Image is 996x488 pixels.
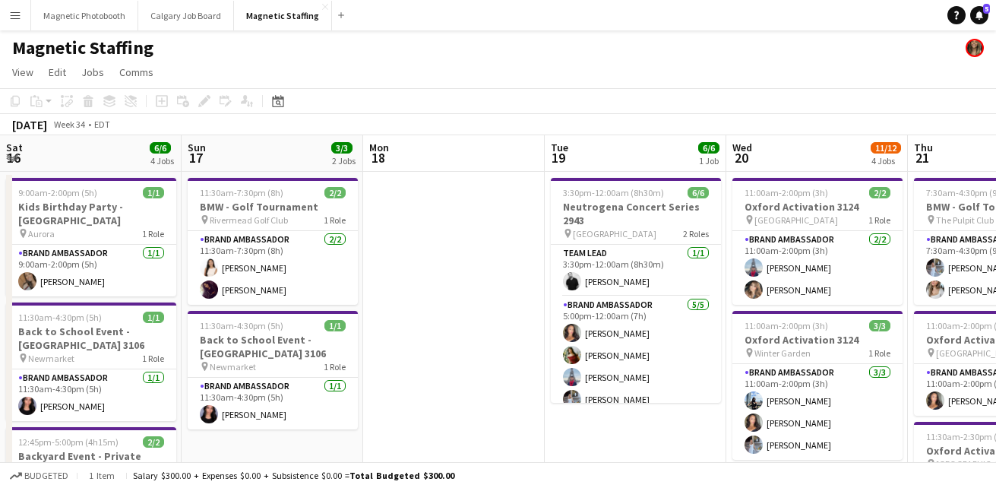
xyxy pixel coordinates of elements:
div: EDT [94,119,110,130]
span: [GEOGRAPHIC_DATA] [573,228,656,239]
span: Comms [119,65,153,79]
app-user-avatar: Bianca Fantauzzi [966,39,984,57]
span: Rivermead Golf Club [210,214,288,226]
h3: Neutrogena Concert Series 2943 [551,200,721,227]
app-job-card: 11:30am-4:30pm (5h)1/1Back to School Event - [GEOGRAPHIC_DATA] 3106 Newmarket1 RoleBrand Ambassad... [6,303,176,421]
div: 2 Jobs [332,155,356,166]
div: 4 Jobs [150,155,174,166]
span: Newmarket [28,353,74,364]
span: 9:00am-2:00pm (5h) [18,187,97,198]
button: Calgary Job Board [138,1,234,30]
div: 1 Job [699,155,719,166]
app-card-role: Brand Ambassador3/311:00am-2:00pm (3h)[PERSON_NAME][PERSON_NAME][PERSON_NAME] [732,364,903,460]
span: 1/1 [143,312,164,323]
span: 1/1 [143,187,164,198]
div: Salary $300.00 + Expenses $0.00 + Subsistence $0.00 = [133,470,454,481]
app-job-card: 11:00am-2:00pm (3h)3/3Oxford Activation 3124 Winter Garden1 RoleBrand Ambassador3/311:00am-2:00pm... [732,311,903,460]
span: 1 Role [868,347,890,359]
span: 1 Role [142,353,164,364]
button: Budgeted [8,467,71,484]
span: 6/6 [698,142,719,154]
app-job-card: 3:30pm-12:00am (8h30m) (Wed)6/6Neutrogena Concert Series 2943 [GEOGRAPHIC_DATA]2 RolesTeam Lead1/... [551,178,721,403]
app-card-role: Brand Ambassador5/55:00pm-12:00am (7h)[PERSON_NAME][PERSON_NAME][PERSON_NAME][PERSON_NAME] [551,296,721,436]
h3: Back to School Event - [GEOGRAPHIC_DATA] 3106 [188,333,358,360]
span: 6/6 [688,187,709,198]
span: 17 [185,149,206,166]
app-card-role: Brand Ambassador2/211:30am-7:30pm (8h)[PERSON_NAME][PERSON_NAME] [188,231,358,305]
span: 1 Role [324,361,346,372]
span: Winter Garden [754,347,811,359]
span: Tue [551,141,568,154]
h3: Oxford Activation 3124 [732,200,903,214]
span: Sun [188,141,206,154]
app-card-role: Team Lead1/13:30pm-12:00am (8h30m)[PERSON_NAME] [551,245,721,296]
a: View [6,62,40,82]
span: 20 [730,149,752,166]
span: Week 34 [50,119,88,130]
span: Newmarket [210,361,256,372]
app-job-card: 9:00am-2:00pm (5h)1/1Kids Birthday Party - [GEOGRAPHIC_DATA] Aurora1 RoleBrand Ambassador1/19:00a... [6,178,176,296]
h3: BMW - Golf Tournament [188,200,358,214]
span: 2/2 [143,436,164,448]
span: The Pulpit Club [936,214,994,226]
span: 3/3 [869,320,890,331]
span: 16 [4,149,23,166]
span: View [12,65,33,79]
span: 11:00am-2:00pm (3h) [745,320,828,331]
a: Comms [113,62,160,82]
app-job-card: 11:30am-4:30pm (5h)1/1Back to School Event - [GEOGRAPHIC_DATA] 3106 Newmarket1 RoleBrand Ambassad... [188,311,358,429]
div: 4 Jobs [871,155,900,166]
span: 2 Roles [683,228,709,239]
span: 6/6 [150,142,171,154]
span: 1 Role [868,214,890,226]
h3: Oxford Activation 3124 [732,333,903,347]
span: 11:00am-2:00pm (3h) [745,187,828,198]
span: 11/12 [871,142,901,154]
span: Budgeted [24,471,68,481]
span: 1 item [84,470,120,481]
span: Sat [6,141,23,154]
app-job-card: 11:30am-7:30pm (8h)2/2BMW - Golf Tournament Rivermead Golf Club1 RoleBrand Ambassador2/211:30am-7... [188,178,358,305]
span: 5 [983,4,990,14]
button: Magnetic Staffing [234,1,332,30]
span: 2/2 [324,187,346,198]
span: [GEOGRAPHIC_DATA] [754,214,838,226]
app-card-role: Brand Ambassador1/111:30am-4:30pm (5h)[PERSON_NAME] [188,378,358,429]
span: Mon [369,141,389,154]
h3: Kids Birthday Party - [GEOGRAPHIC_DATA] [6,200,176,227]
span: Wed [732,141,752,154]
app-card-role: Brand Ambassador1/111:30am-4:30pm (5h)[PERSON_NAME] [6,369,176,421]
app-job-card: 11:00am-2:00pm (3h)2/2Oxford Activation 3124 [GEOGRAPHIC_DATA]1 RoleBrand Ambassador2/211:00am-2:... [732,178,903,305]
span: 18 [367,149,389,166]
span: 2/2 [869,187,890,198]
h1: Magnetic Staffing [12,36,153,59]
span: Total Budgeted $300.00 [349,470,454,481]
span: 11:30am-4:30pm (5h) [18,312,102,323]
span: Thu [914,141,933,154]
span: 1 Role [142,228,164,239]
span: 1/1 [324,320,346,331]
button: Magnetic Photobooth [31,1,138,30]
span: 3/3 [331,142,353,154]
span: 3:30pm-12:00am (8h30m) (Wed) [563,187,688,198]
a: Edit [43,62,72,82]
span: 19 [549,149,568,166]
span: Jobs [81,65,104,79]
app-card-role: Brand Ambassador2/211:00am-2:00pm (3h)[PERSON_NAME][PERSON_NAME] [732,231,903,305]
div: [DATE] [12,117,47,132]
span: 11:30am-4:30pm (5h) [200,320,283,331]
app-card-role: Brand Ambassador1/19:00am-2:00pm (5h)[PERSON_NAME] [6,245,176,296]
h3: Back to School Event - [GEOGRAPHIC_DATA] 3106 [6,325,176,352]
a: Jobs [75,62,110,82]
span: 1 Role [324,214,346,226]
a: 5 [970,6,988,24]
span: Aurora [28,228,55,239]
span: 11:30am-7:30pm (8h) [200,187,283,198]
